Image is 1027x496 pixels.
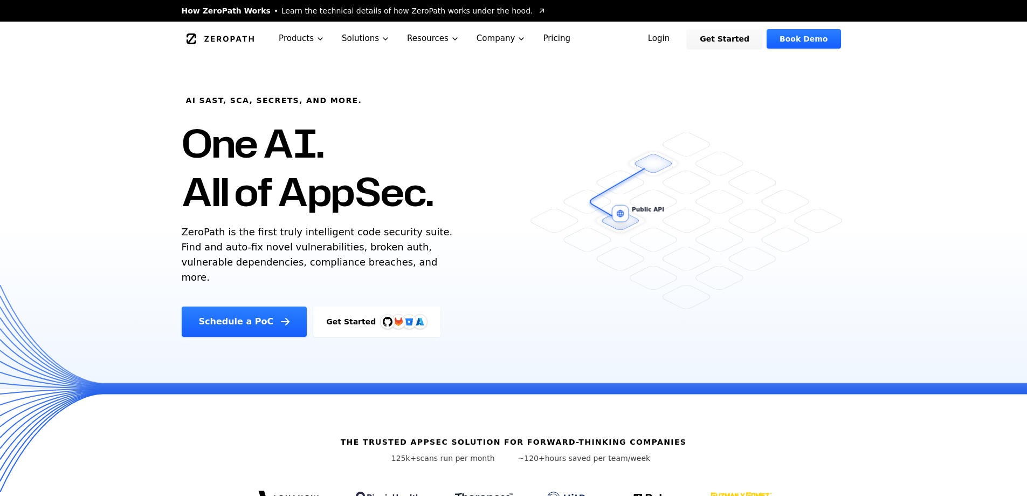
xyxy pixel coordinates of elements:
[635,29,683,49] a: Login
[687,29,762,49] a: Get Started
[341,437,687,447] h6: The Trusted AppSec solution for forward-thinking companies
[518,453,651,464] p: hours saved per team/week
[391,454,417,463] span: 125k+
[398,22,468,56] button: Resources
[182,5,546,16] a: How ZeroPath WorksLearn the technical details of how ZeroPath works under the hood.
[182,307,307,337] a: Schedule a PoC
[182,119,433,216] h1: One AI. All of AppSec.
[518,454,545,463] span: ~120+
[403,316,415,328] svg: Bitbucket
[416,317,424,326] img: Azure
[534,22,579,56] a: Pricing
[270,22,333,56] button: Products
[383,317,392,327] img: GitHub
[333,22,398,56] button: Solutions
[388,311,409,332] img: GitLab
[468,22,535,56] button: Company
[186,95,362,106] h6: AI SAST, SCA, Secrets, and more.
[313,307,440,337] a: Get StartedGitHubGitLabAzure
[767,29,840,49] a: Book Demo
[377,453,509,464] p: scans run per month
[281,5,533,16] span: Learn the technical details of how ZeroPath works under the hood.
[182,5,271,16] span: How ZeroPath Works
[182,225,458,285] p: ZeroPath is the first truly intelligent code security suite. Find and auto-fix novel vulnerabilit...
[169,22,859,56] nav: Global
